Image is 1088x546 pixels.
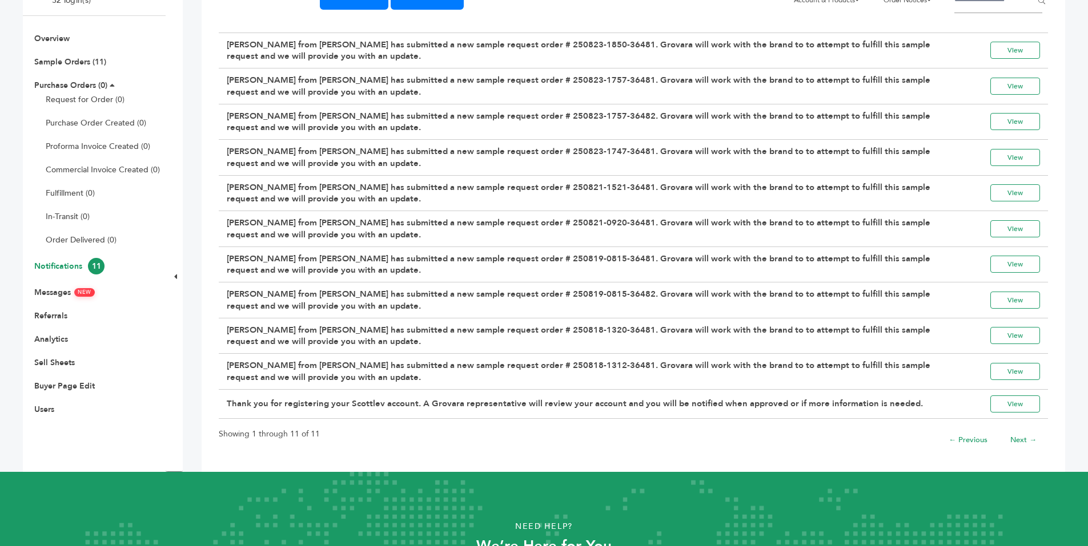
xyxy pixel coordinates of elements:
td: [PERSON_NAME] from [PERSON_NAME] has submitted a new sample request order # 250819-0815-36481. Gr... [219,246,966,282]
a: Sample Orders (11) [34,56,106,67]
a: Purchase Orders (0) [34,80,107,91]
a: Users [34,404,54,415]
a: Fulfillment (0) [46,188,95,199]
td: [PERSON_NAME] from [PERSON_NAME] has submitted a new sample request order # 250821-1521-36481. Gr... [219,175,966,211]
td: [PERSON_NAME] from [PERSON_NAME] has submitted a new sample request order # 250823-1850-36481. Gr... [219,33,966,68]
td: [PERSON_NAME] from [PERSON_NAME] has submitted a new sample request order # 250818-1312-36481. Gr... [219,354,966,390]
td: [PERSON_NAME] from [PERSON_NAME] has submitted a new sample request order # 250823-1747-36481. Gr... [219,140,966,176]
a: View [990,292,1040,309]
a: Request for Order (0) [46,94,125,105]
a: MessagesNEW [34,287,95,298]
a: View [990,78,1040,95]
a: View [990,42,1040,59]
span: 11 [88,258,105,274]
a: View [990,256,1040,273]
td: [PERSON_NAME] from [PERSON_NAME] has submitted a new sample request order # 250819-0815-36482. Gr... [219,282,966,318]
td: [PERSON_NAME] from [PERSON_NAME] has submitted a new sample request order # 250818-1320-36481. Gr... [219,318,966,354]
a: View [990,220,1040,237]
a: Notifications11 [34,261,105,272]
td: [PERSON_NAME] from [PERSON_NAME] has submitted a new sample request order # 250823-1757-36481. Gr... [219,68,966,104]
a: Order Delivered (0) [46,234,117,245]
a: Purchase Order Created (0) [46,118,146,128]
p: Showing 1 through 11 of 11 [219,427,320,441]
a: ← Previous [949,435,987,445]
a: Analytics [34,334,68,345]
a: View [990,395,1040,412]
a: View [990,184,1040,201]
td: [PERSON_NAME] from [PERSON_NAME] has submitted a new sample request order # 250823-1757-36482. Gr... [219,104,966,140]
a: Proforma Invoice Created (0) [46,141,150,152]
a: View [990,113,1040,130]
span: NEW [74,288,95,297]
p: Need Help? [54,518,1034,535]
a: View [990,363,1040,380]
a: Buyer Page Edit [34,381,95,391]
td: [PERSON_NAME] from [PERSON_NAME] has submitted a new sample request order # 250821-0920-36481. Gr... [219,211,966,247]
a: Sell Sheets [34,357,75,368]
a: Referrals [34,310,67,321]
a: Commercial Invoice Created (0) [46,164,160,175]
a: View [990,149,1040,166]
a: Overview [34,33,70,44]
td: Thank you for registering your Scottlev account. A Grovara representative will review your accoun... [219,389,966,418]
a: In-Transit (0) [46,211,90,222]
a: Next → [1010,435,1037,445]
a: View [990,327,1040,344]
